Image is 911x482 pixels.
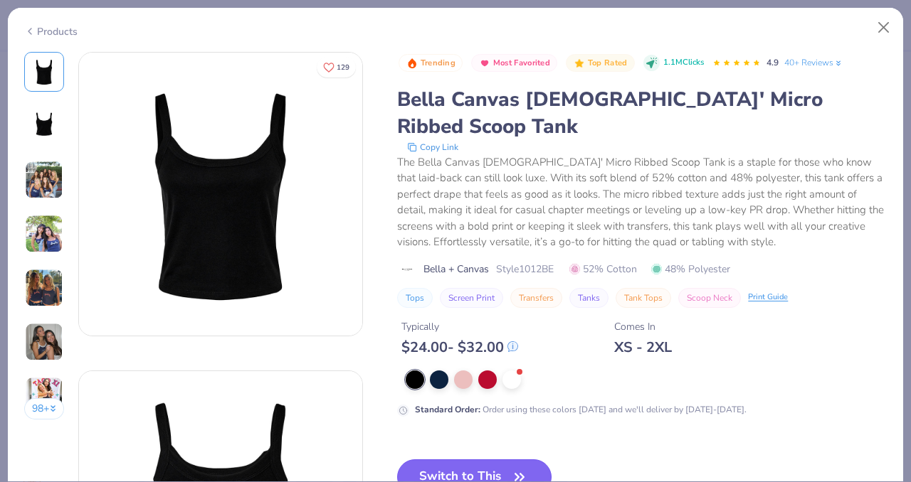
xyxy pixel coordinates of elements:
span: Most Favorited [493,59,550,67]
img: Top Rated sort [574,58,585,69]
button: Like [317,57,356,77]
img: Trending sort [406,58,418,69]
img: User generated content [25,323,63,361]
button: copy to clipboard [403,140,463,154]
button: Tops [397,288,433,308]
img: Most Favorited sort [479,58,490,69]
span: 1.1M Clicks [663,57,704,69]
div: Print Guide [748,291,788,304]
div: $ 24.00 - $ 32.00 [401,338,518,356]
div: XS - 2XL [614,338,672,356]
button: Badge Button [471,54,557,73]
img: User generated content [25,215,63,253]
button: Tanks [569,288,609,308]
span: 4.9 [767,57,779,68]
button: Screen Print [440,288,503,308]
button: Badge Button [566,54,634,73]
button: Close [870,14,897,41]
img: brand logo [397,264,416,275]
button: Tank Tops [616,288,671,308]
span: Top Rated [588,59,628,67]
div: Order using these colors [DATE] and we'll deliver by [DATE]-[DATE]. [415,403,747,416]
img: User generated content [25,269,63,307]
div: Products [24,24,78,39]
span: 52% Cotton [569,262,637,277]
div: 4.9 Stars [712,52,761,75]
img: Front [27,55,61,89]
button: 98+ [24,398,65,419]
button: Scoop Neck [678,288,741,308]
strong: Standard Order : [415,404,480,415]
div: Comes In [614,319,672,334]
div: Typically [401,319,518,334]
img: Front [79,53,362,336]
button: Badge Button [399,54,463,73]
span: 129 [337,64,349,71]
span: Bella + Canvas [423,262,489,277]
div: Bella Canvas [DEMOGRAPHIC_DATA]' Micro Ribbed Scoop Tank [397,86,887,140]
a: 40+ Reviews [784,56,843,69]
button: Transfers [510,288,562,308]
img: Back [27,109,61,143]
div: The Bella Canvas [DEMOGRAPHIC_DATA]' Micro Ribbed Scoop Tank is a staple for those who know that ... [397,154,887,250]
img: User generated content [25,377,63,415]
span: Style 1012BE [496,262,554,277]
img: User generated content [25,161,63,199]
span: 48% Polyester [651,262,730,277]
span: Trending [421,59,455,67]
